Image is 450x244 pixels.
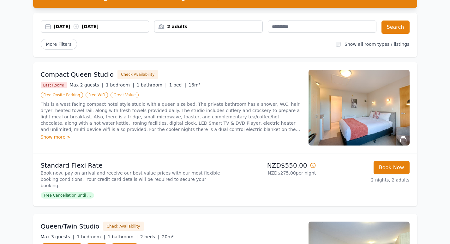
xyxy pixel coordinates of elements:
div: 2 adults [154,23,262,30]
span: 1 bedroom | [77,234,105,239]
p: This is a west facing compact hotel style studio with a queen size bed. The private bathroom has ... [41,101,301,133]
p: 2 nights, 2 adults [321,177,410,183]
p: NZD$550.00 [228,161,316,170]
span: 16m² [189,82,200,87]
button: Book Now [374,161,410,174]
span: 1 bathroom | [108,234,138,239]
span: 1 bathroom | [137,82,167,87]
span: 2 beds | [140,234,159,239]
span: Max 2 guests | [69,82,103,87]
span: Free Cancellation until ... [41,192,94,199]
span: 1 bedroom | [106,82,134,87]
span: Last Room! [41,82,67,88]
p: Book now, pay on arrival and receive our best value prices with our most flexible booking conditi... [41,170,223,189]
span: Free WiFi [86,92,108,98]
span: 20m² [162,234,174,239]
span: 1 bed | [169,82,186,87]
p: Standard Flexi Rate [41,161,223,170]
span: More Filters [41,39,77,50]
div: [DATE] [DATE] [54,23,149,30]
button: Check Availability [117,70,158,79]
p: NZD$275.00 per night [228,170,316,176]
span: Great Value [111,92,138,98]
h3: Compact Queen Studio [41,70,114,79]
button: Check Availability [103,222,144,231]
label: Show all room types / listings [345,42,409,47]
button: Search [381,21,410,34]
span: Max 3 guests | [41,234,75,239]
div: Show more > [41,134,301,140]
h3: Queen/Twin Studio [41,222,99,231]
span: Free Onsite Parking [41,92,83,98]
